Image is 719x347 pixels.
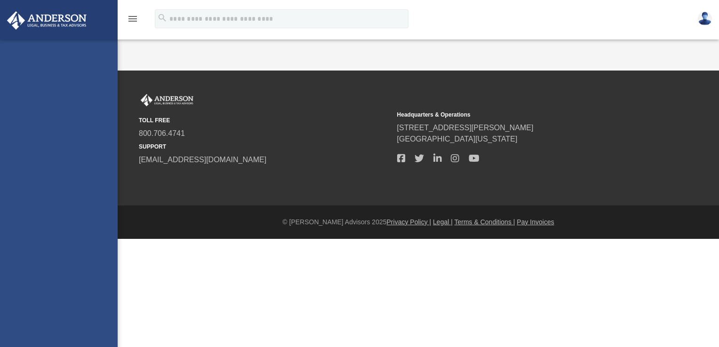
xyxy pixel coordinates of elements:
[455,218,515,226] a: Terms & Conditions |
[139,94,195,106] img: Anderson Advisors Platinum Portal
[139,142,391,151] small: SUPPORT
[517,218,554,226] a: Pay Invoices
[387,218,431,226] a: Privacy Policy |
[157,13,168,23] i: search
[433,218,453,226] a: Legal |
[4,11,89,30] img: Anderson Advisors Platinum Portal
[118,217,719,227] div: © [PERSON_NAME] Advisors 2025
[397,135,518,143] a: [GEOGRAPHIC_DATA][US_STATE]
[139,156,266,164] a: [EMAIL_ADDRESS][DOMAIN_NAME]
[127,13,138,24] i: menu
[139,129,185,137] a: 800.706.4741
[397,124,534,132] a: [STREET_ADDRESS][PERSON_NAME]
[127,18,138,24] a: menu
[698,12,712,25] img: User Pic
[139,116,391,125] small: TOLL FREE
[397,110,649,119] small: Headquarters & Operations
